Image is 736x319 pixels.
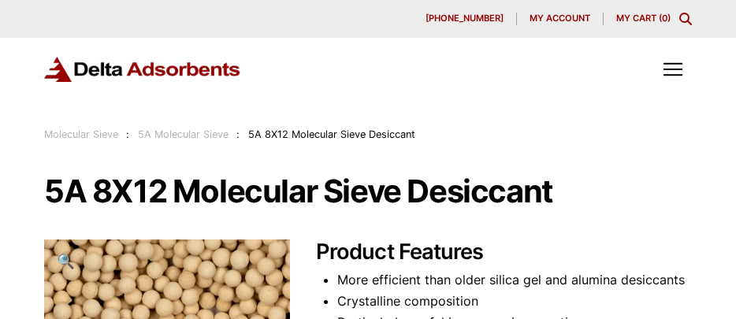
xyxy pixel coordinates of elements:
[44,57,241,83] img: Delta Adsorbents
[413,13,517,25] a: [PHONE_NUMBER]
[57,252,75,269] span: 🔍
[44,128,118,140] a: Molecular Sieve
[337,291,692,312] li: Crystalline composition
[679,13,692,25] div: Toggle Modal Content
[316,239,692,265] h2: Product Features
[517,13,604,25] a: My account
[426,14,504,23] span: [PHONE_NUMBER]
[616,13,671,24] a: My Cart (0)
[337,269,692,291] li: More efficient than older silica gel and alumina desiccants
[654,50,692,88] div: Toggle Off Canvas Content
[248,128,415,140] span: 5A 8X12 Molecular Sieve Desiccant
[126,128,129,140] span: :
[44,175,692,208] h1: 5A 8X12 Molecular Sieve Desiccant
[236,128,240,140] span: :
[44,239,87,283] a: View full-screen image gallery
[530,14,590,23] span: My account
[662,13,667,24] span: 0
[138,128,229,140] a: 5A Molecular Sieve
